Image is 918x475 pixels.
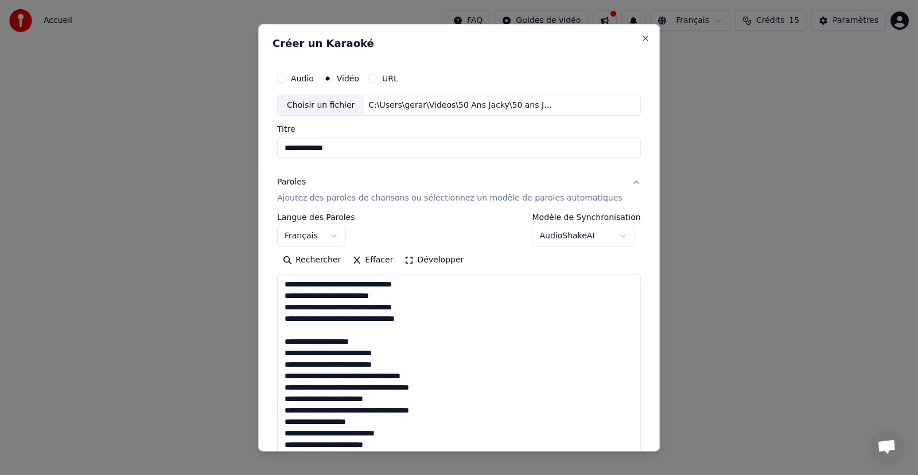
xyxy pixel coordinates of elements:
p: Ajoutez des paroles de chansons ou sélectionnez un modèle de paroles automatiques [277,193,623,204]
label: URL [382,74,398,82]
button: Développer [399,251,470,269]
label: Langue des Paroles [277,213,355,221]
div: Choisir un fichier [278,95,364,115]
label: Titre [277,125,641,133]
label: Modèle de Synchronisation [532,213,641,221]
button: ParolesAjoutez des paroles de chansons ou sélectionnez un modèle de paroles automatiques [277,167,641,213]
div: Paroles [277,176,306,188]
button: Rechercher [277,251,347,269]
label: Vidéo [337,74,359,82]
h2: Créer un Karaoké [273,38,645,48]
div: C:\Users\gerar\Videos\50 Ans Jacky\50 ans Jacky ‐ Réalisée avec [PERSON_NAME].mp4 [364,99,559,111]
label: Audio [291,74,314,82]
button: Effacer [347,251,399,269]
